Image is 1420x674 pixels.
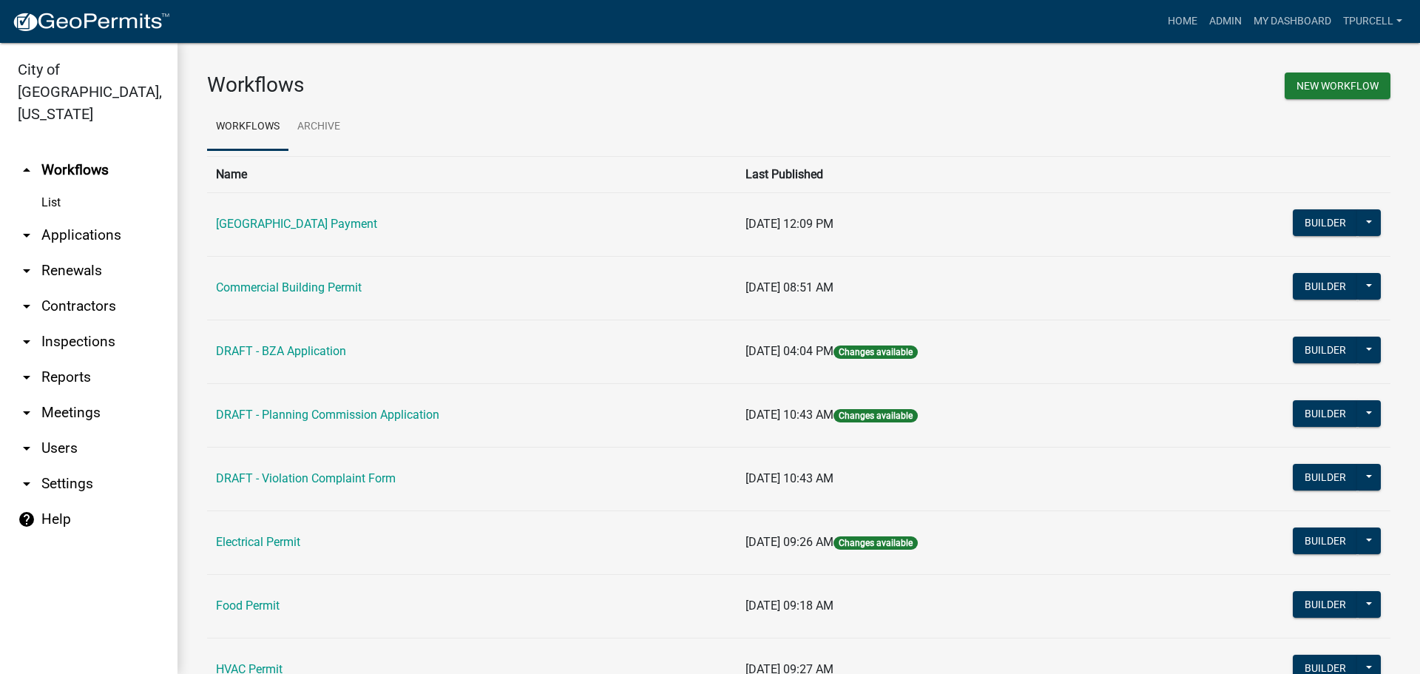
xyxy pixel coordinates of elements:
button: Builder [1293,528,1358,554]
button: Builder [1293,591,1358,618]
span: Changes available [834,536,918,550]
i: arrow_drop_down [18,226,35,244]
span: Changes available [834,346,918,359]
span: [DATE] 08:51 AM [745,280,834,294]
i: arrow_drop_down [18,262,35,280]
i: arrow_drop_down [18,404,35,422]
button: Builder [1293,337,1358,363]
span: [DATE] 12:09 PM [745,217,834,231]
i: arrow_drop_down [18,333,35,351]
i: arrow_drop_down [18,475,35,493]
span: [DATE] 10:43 AM [745,408,834,422]
button: Builder [1293,209,1358,236]
button: Builder [1293,273,1358,300]
a: My Dashboard [1248,7,1337,36]
a: Home [1162,7,1203,36]
a: Admin [1203,7,1248,36]
i: arrow_drop_down [18,368,35,386]
th: Last Published [737,156,1154,192]
th: Name [207,156,737,192]
a: Commercial Building Permit [216,280,362,294]
i: help [18,510,35,528]
a: Food Permit [216,599,280,613]
a: Archive [288,104,349,151]
a: [GEOGRAPHIC_DATA] Payment [216,217,377,231]
span: Changes available [834,409,918,422]
a: DRAFT - BZA Application [216,344,346,358]
button: New Workflow [1285,73,1390,99]
i: arrow_drop_down [18,297,35,315]
i: arrow_drop_up [18,161,35,179]
i: arrow_drop_down [18,439,35,457]
a: Tpurcell [1337,7,1408,36]
h3: Workflows [207,73,788,98]
a: Electrical Permit [216,535,300,549]
span: [DATE] 04:04 PM [745,344,834,358]
button: Builder [1293,400,1358,427]
span: [DATE] 09:18 AM [745,599,834,613]
a: DRAFT - Planning Commission Application [216,408,439,422]
span: [DATE] 10:43 AM [745,471,834,485]
button: Builder [1293,464,1358,491]
span: [DATE] 09:26 AM [745,535,834,549]
a: DRAFT - Violation Complaint Form [216,471,396,485]
a: Workflows [207,104,288,151]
